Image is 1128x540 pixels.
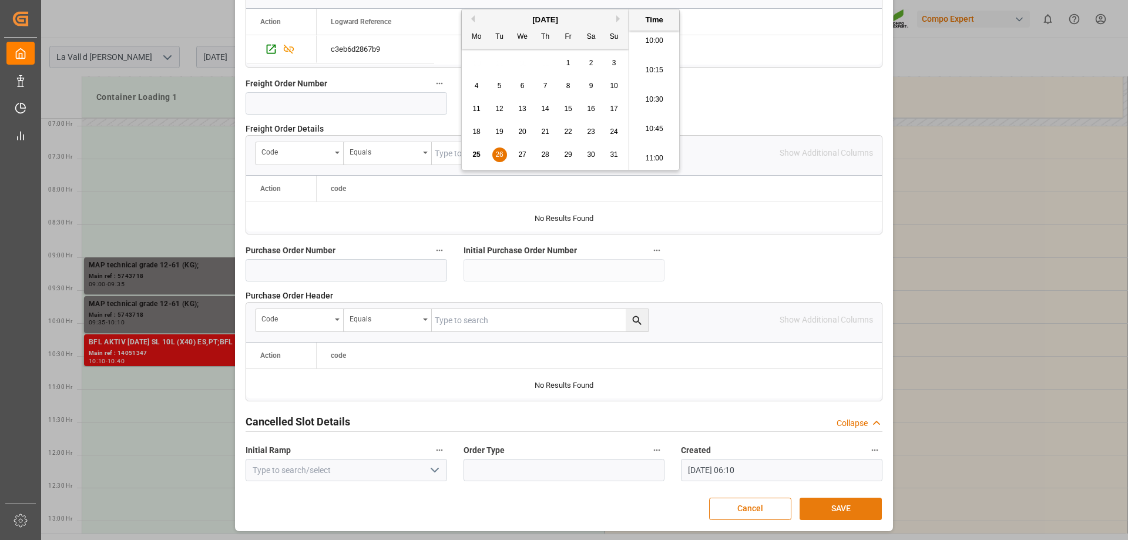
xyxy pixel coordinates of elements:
div: code [261,144,331,157]
div: c3eb6d2867b9 [317,35,434,63]
input: Type to search [432,142,648,165]
div: Tu [492,30,507,45]
div: Choose Friday, August 29th, 2025 [561,147,576,162]
span: 24 [610,128,617,136]
span: 7 [543,82,548,90]
span: Initial Ramp [246,444,291,457]
span: 12 [495,105,503,113]
span: 10 [610,82,617,90]
div: month 2025-08 [465,52,626,166]
input: Type to search/select [246,459,447,481]
span: 14 [541,105,549,113]
div: Fr [561,30,576,45]
div: Choose Tuesday, August 12th, 2025 [492,102,507,116]
div: Choose Monday, August 4th, 2025 [469,79,484,93]
li: 10:45 [629,115,679,144]
div: Sa [584,30,599,45]
span: 19 [495,128,503,136]
div: Th [538,30,553,45]
span: 29 [564,150,572,159]
span: 1 [566,59,570,67]
li: 10:15 [629,56,679,85]
li: 10:00 [629,26,679,56]
div: Mo [469,30,484,45]
span: 23 [587,128,595,136]
span: 9 [589,82,593,90]
div: Su [607,30,622,45]
span: 15 [564,105,572,113]
button: Cancel [709,498,791,520]
span: Freight Order Details [246,123,324,135]
div: Choose Wednesday, August 27th, 2025 [515,147,530,162]
div: Press SPACE to select this row. [317,35,434,63]
div: Choose Wednesday, August 6th, 2025 [515,79,530,93]
button: Purchase Order Number [432,243,447,258]
span: Purchase Order Header [246,290,333,302]
span: Logward Reference [331,18,391,26]
div: Choose Saturday, August 16th, 2025 [584,102,599,116]
button: Initial Ramp [432,442,447,458]
span: 22 [564,128,572,136]
div: Choose Sunday, August 31st, 2025 [607,147,622,162]
button: open menu [344,142,432,165]
div: Choose Sunday, August 17th, 2025 [607,102,622,116]
button: open menu [256,142,344,165]
span: 25 [472,150,480,159]
span: 4 [475,82,479,90]
h2: Cancelled Slot Details [246,414,350,430]
li: 10:30 [629,85,679,115]
span: code [331,351,346,360]
div: Choose Tuesday, August 19th, 2025 [492,125,507,139]
div: Choose Monday, August 25th, 2025 [469,147,484,162]
div: Choose Thursday, August 7th, 2025 [538,79,553,93]
div: Choose Friday, August 15th, 2025 [561,102,576,116]
div: Choose Friday, August 22nd, 2025 [561,125,576,139]
button: Created [867,442,882,458]
div: Action [260,18,281,26]
input: DD.MM.YYYY HH:MM [681,459,882,481]
button: Order Type [649,442,664,458]
span: 30 [587,150,595,159]
span: 26 [495,150,503,159]
span: 5 [498,82,502,90]
span: 17 [610,105,617,113]
div: Equals [350,144,419,157]
div: Equals [350,311,419,324]
span: 28 [541,150,549,159]
div: Choose Friday, August 8th, 2025 [561,79,576,93]
div: Choose Saturday, August 9th, 2025 [584,79,599,93]
span: 31 [610,150,617,159]
button: Previous Month [468,15,475,22]
span: 6 [521,82,525,90]
button: open menu [425,461,442,479]
span: Initial Purchase Order Number [464,244,577,257]
span: 20 [518,128,526,136]
div: Choose Tuesday, August 5th, 2025 [492,79,507,93]
li: 11:00 [629,144,679,173]
span: 2 [589,59,593,67]
div: Choose Wednesday, August 20th, 2025 [515,125,530,139]
span: 18 [472,128,480,136]
button: Freight Order Number [432,76,447,91]
div: Choose Saturday, August 2nd, 2025 [584,56,599,71]
div: Choose Sunday, August 3rd, 2025 [607,56,622,71]
div: Choose Monday, August 18th, 2025 [469,125,484,139]
div: code [261,311,331,324]
div: Choose Sunday, August 24th, 2025 [607,125,622,139]
span: 8 [566,82,570,90]
span: Purchase Order Number [246,244,335,257]
button: open menu [344,309,432,331]
button: Next Month [616,15,623,22]
span: 27 [518,150,526,159]
div: Choose Monday, August 11th, 2025 [469,102,484,116]
span: Order Type [464,444,505,457]
div: Choose Thursday, August 21st, 2025 [538,125,553,139]
span: 3 [612,59,616,67]
button: Initial Purchase Order Number [649,243,664,258]
span: Created [681,444,711,457]
div: Collapse [837,417,868,430]
span: 16 [587,105,595,113]
div: Choose Saturday, August 23rd, 2025 [584,125,599,139]
div: Choose Wednesday, August 13th, 2025 [515,102,530,116]
div: We [515,30,530,45]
